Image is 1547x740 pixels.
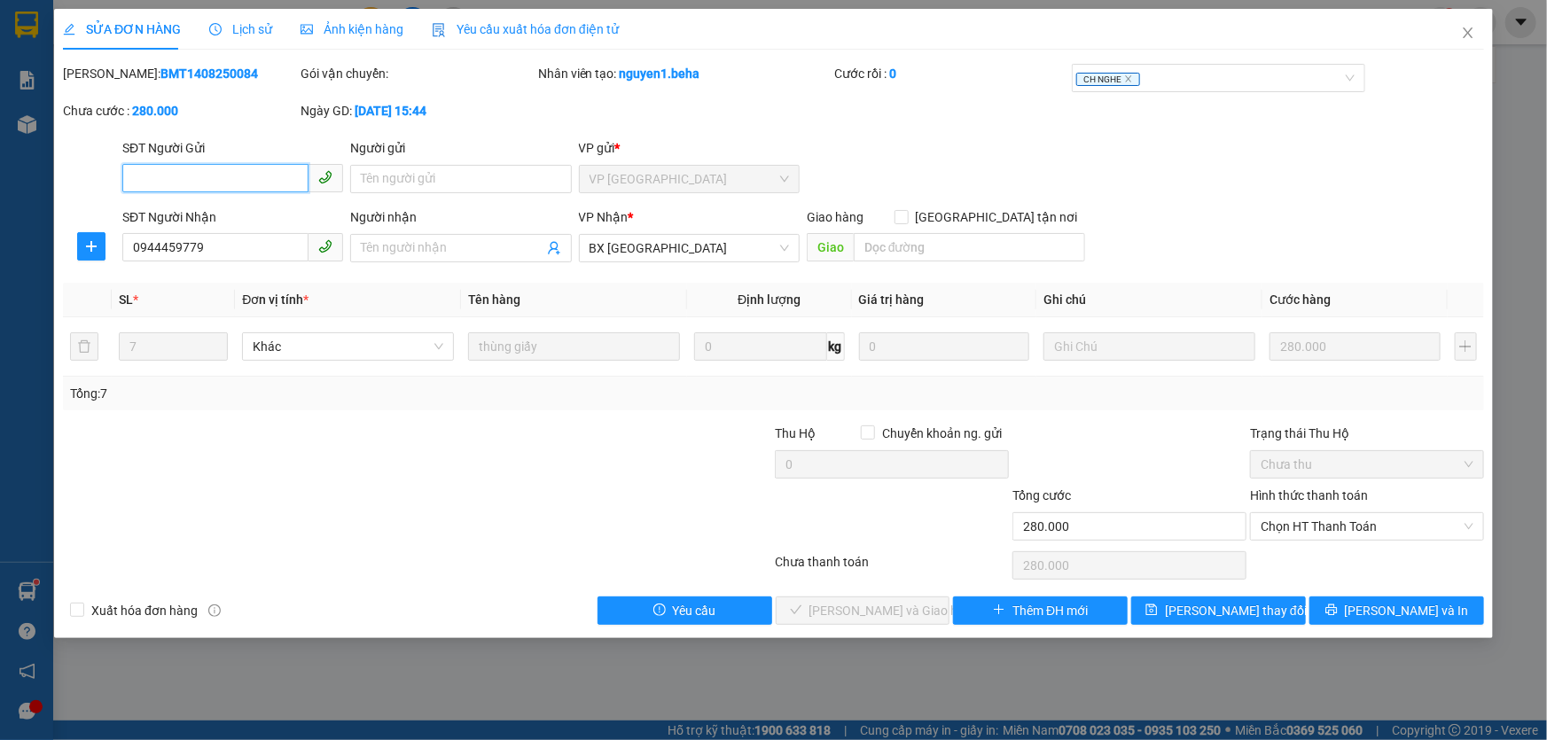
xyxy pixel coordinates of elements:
[301,23,313,35] span: picture
[63,64,297,83] div: [PERSON_NAME]:
[538,64,832,83] div: Nhân viên tạo:
[834,64,1068,83] div: Cước rồi :
[1012,488,1071,502] span: Tổng cước
[1443,9,1493,58] button: Close
[1250,488,1368,502] label: Hình thức thanh toán
[738,292,801,307] span: Định lượng
[63,22,181,36] span: SỬA ĐƠN HÀNG
[70,384,598,403] div: Tổng: 7
[1036,283,1262,317] th: Ghi chú
[909,207,1085,227] span: [GEOGRAPHIC_DATA] tận nơi
[1309,596,1484,625] button: printer[PERSON_NAME] và In
[653,604,666,618] span: exclamation-circle
[774,552,1012,583] div: Chưa thanh toán
[77,232,105,261] button: plus
[301,64,535,83] div: Gói vận chuyển:
[1131,596,1306,625] button: save[PERSON_NAME] thay đổi
[579,210,629,224] span: VP Nhận
[590,166,789,192] span: VP ĐẮK LẮK
[673,601,716,620] span: Yêu cầu
[1261,513,1473,540] span: Chọn HT Thanh Toán
[1145,604,1158,618] span: save
[122,138,343,158] div: SĐT Người Gửi
[598,596,772,625] button: exclamation-circleYêu cầu
[122,207,343,227] div: SĐT Người Nhận
[889,66,896,81] b: 0
[301,101,535,121] div: Ngày GD:
[119,292,133,307] span: SL
[807,233,854,261] span: Giao
[63,23,75,35] span: edit
[350,207,571,227] div: Người nhận
[1325,604,1338,618] span: printer
[620,66,700,81] b: nguyen1.beha
[854,233,1085,261] input: Dọc đường
[953,596,1128,625] button: plusThêm ĐH mới
[1165,601,1307,620] span: [PERSON_NAME] thay đổi
[1270,332,1441,361] input: 0
[132,104,178,118] b: 280.000
[1455,332,1477,361] button: plus
[807,210,863,224] span: Giao hàng
[1076,73,1140,86] span: CH NGHE
[355,104,426,118] b: [DATE] 15:44
[993,604,1005,618] span: plus
[827,332,845,361] span: kg
[432,22,619,36] span: Yêu cầu xuất hóa đơn điện tử
[1012,601,1088,620] span: Thêm ĐH mới
[78,239,105,253] span: plus
[253,333,443,360] span: Khác
[350,138,571,158] div: Người gửi
[209,23,222,35] span: clock-circle
[209,22,272,36] span: Lịch sử
[160,66,258,81] b: BMT1408250084
[301,22,403,36] span: Ảnh kiện hàng
[859,332,1030,361] input: 0
[468,292,520,307] span: Tên hàng
[70,332,98,361] button: delete
[875,424,1009,443] span: Chuyển khoản ng. gửi
[1270,292,1331,307] span: Cước hàng
[1345,601,1469,620] span: [PERSON_NAME] và In
[208,604,221,617] span: info-circle
[63,101,297,121] div: Chưa cước :
[242,292,309,307] span: Đơn vị tính
[1261,451,1473,478] span: Chưa thu
[776,596,950,625] button: check[PERSON_NAME] và Giao hàng
[1250,424,1484,443] div: Trạng thái Thu Hộ
[1043,332,1255,361] input: Ghi Chú
[547,241,561,255] span: user-add
[432,23,446,37] img: icon
[859,292,925,307] span: Giá trị hàng
[318,170,332,184] span: phone
[590,235,789,261] span: BX PHÚ YÊN
[775,426,816,440] span: Thu Hộ
[318,239,332,253] span: phone
[579,138,800,158] div: VP gửi
[468,332,680,361] input: VD: Bàn, Ghế
[84,601,205,620] span: Xuất hóa đơn hàng
[1461,26,1475,40] span: close
[1124,74,1133,83] span: close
